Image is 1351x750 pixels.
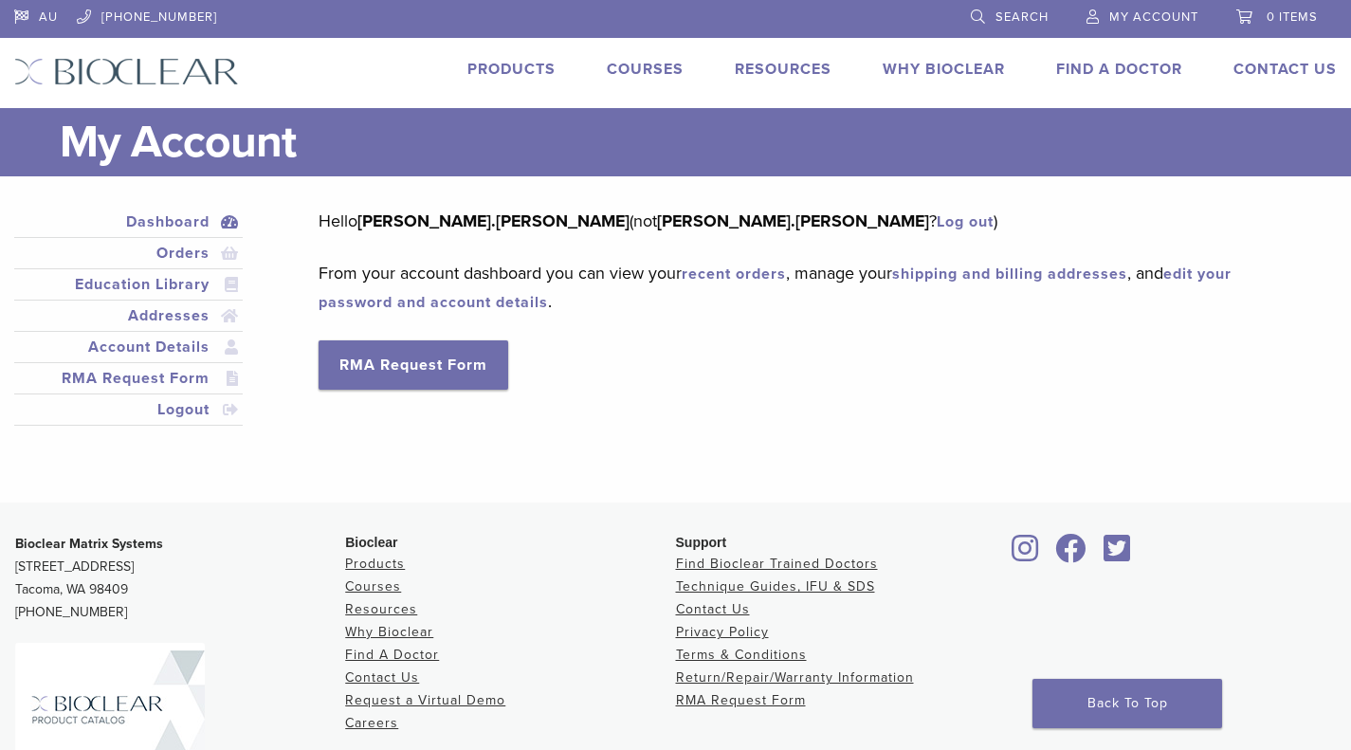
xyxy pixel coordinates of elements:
a: Logout [18,398,239,421]
nav: Account pages [14,207,243,448]
strong: Bioclear Matrix Systems [15,536,163,552]
a: Contact Us [676,601,750,617]
a: Privacy Policy [676,624,769,640]
a: RMA Request Form [319,340,508,390]
a: Contact Us [345,669,419,686]
a: Find A Doctor [1056,60,1182,79]
a: Addresses [18,304,239,327]
strong: [PERSON_NAME].[PERSON_NAME] [657,210,929,231]
p: [STREET_ADDRESS] Tacoma, WA 98409 [PHONE_NUMBER] [15,533,345,624]
a: Bioclear [1006,545,1046,564]
span: Bioclear [345,535,397,550]
p: Hello (not ? ) [319,207,1308,235]
a: Return/Repair/Warranty Information [676,669,914,686]
a: Back To Top [1032,679,1222,728]
a: RMA Request Form [676,692,806,708]
a: Contact Us [1233,60,1337,79]
a: Dashboard [18,210,239,233]
a: Resources [345,601,417,617]
a: Orders [18,242,239,265]
span: Search [995,9,1049,25]
a: shipping and billing addresses [892,265,1127,284]
h1: My Account [60,108,1337,176]
a: Account Details [18,336,239,358]
a: RMA Request Form [18,367,239,390]
p: From your account dashboard you can view your , manage your , and . [319,259,1308,316]
a: Find Bioclear Trained Doctors [676,556,878,572]
a: Log out [937,212,994,231]
a: Resources [735,60,831,79]
span: Support [676,535,727,550]
strong: [PERSON_NAME].[PERSON_NAME] [357,210,630,231]
span: My Account [1109,9,1198,25]
a: Products [467,60,556,79]
img: Bioclear [14,58,239,85]
a: Find A Doctor [345,647,439,663]
a: Courses [345,578,401,595]
a: Bioclear [1050,545,1093,564]
a: recent orders [682,265,786,284]
a: Courses [607,60,684,79]
span: 0 items [1267,9,1318,25]
a: Products [345,556,405,572]
a: Why Bioclear [883,60,1005,79]
a: Terms & Conditions [676,647,807,663]
a: Request a Virtual Demo [345,692,505,708]
a: Technique Guides, IFU & SDS [676,578,875,595]
a: Bioclear [1097,545,1137,564]
a: Why Bioclear [345,624,433,640]
a: Education Library [18,273,239,296]
a: Careers [345,715,398,731]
